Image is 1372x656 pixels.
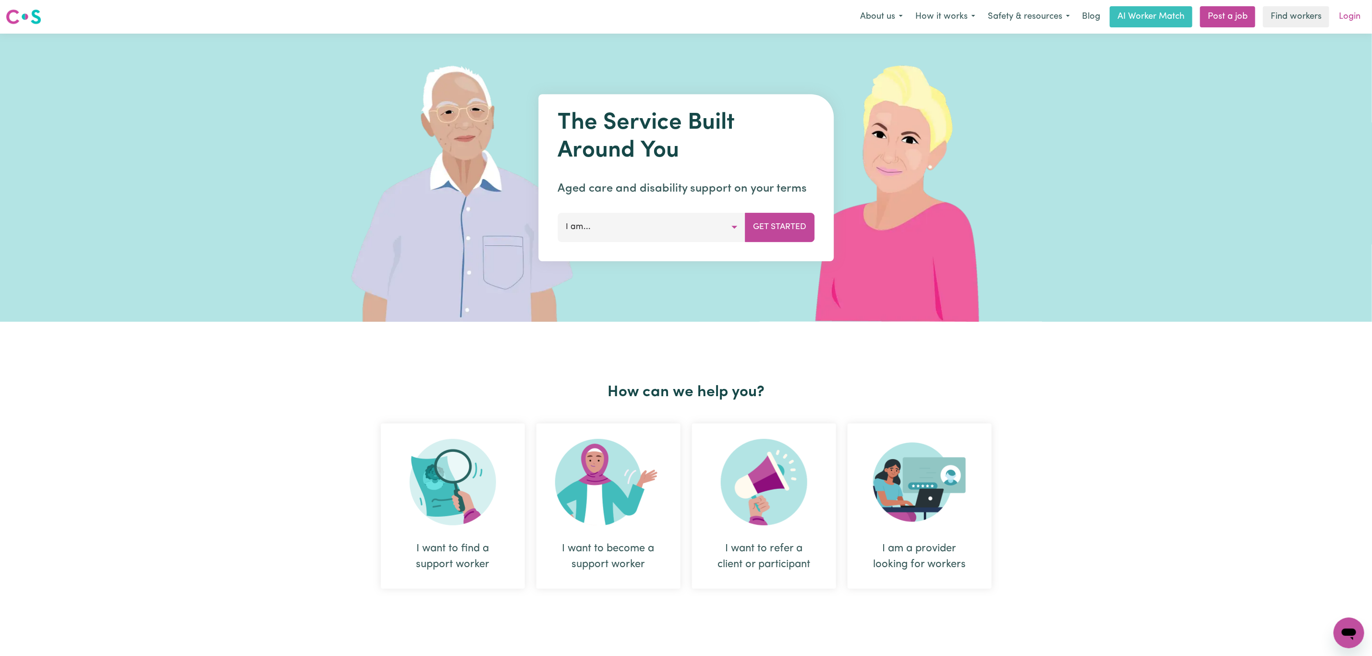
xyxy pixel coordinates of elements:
[558,213,745,242] button: I am...
[558,180,814,197] p: Aged care and disability support on your terms
[559,541,657,572] div: I want to become a support worker
[558,109,814,165] h1: The Service Built Around You
[375,383,997,401] h2: How can we help you?
[721,439,807,525] img: Refer
[381,424,525,589] div: I want to find a support worker
[536,424,680,589] div: I want to become a support worker
[1333,6,1366,27] a: Login
[692,424,836,589] div: I want to refer a client or participant
[1110,6,1192,27] a: AI Worker Match
[982,7,1076,27] button: Safety & resources
[854,7,909,27] button: About us
[6,8,41,25] img: Careseekers logo
[6,6,41,28] a: Careseekers logo
[745,213,814,242] button: Get Started
[410,439,496,525] img: Search
[1334,618,1364,648] iframe: Button to launch messaging window, conversation in progress
[873,439,966,525] img: Provider
[871,541,969,572] div: I am a provider looking for workers
[404,541,502,572] div: I want to find a support worker
[1200,6,1255,27] a: Post a job
[1263,6,1329,27] a: Find workers
[1076,6,1106,27] a: Blog
[848,424,992,589] div: I am a provider looking for workers
[909,7,982,27] button: How it works
[715,541,813,572] div: I want to refer a client or participant
[555,439,662,525] img: Become Worker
